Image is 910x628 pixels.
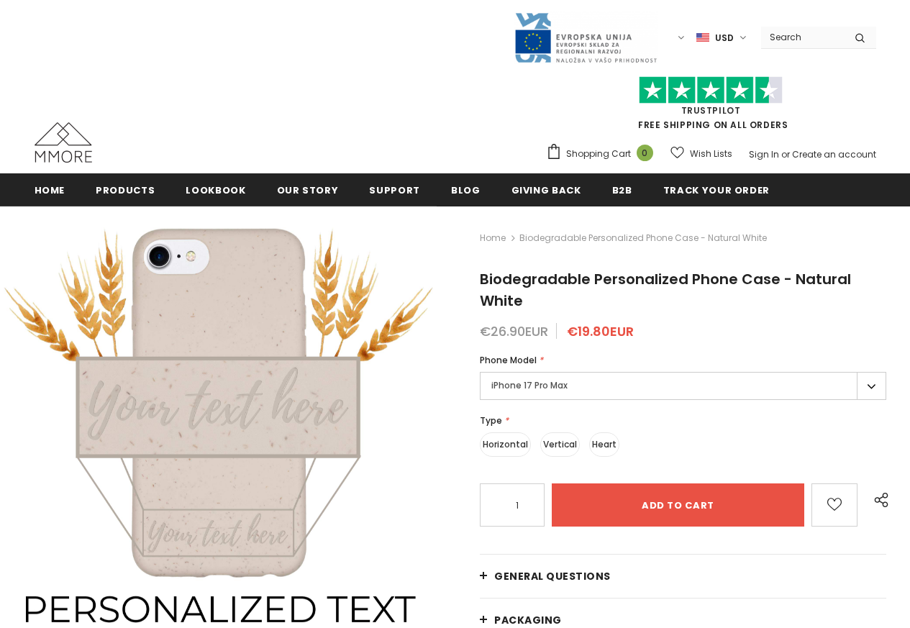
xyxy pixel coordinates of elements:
a: Home [35,173,65,206]
a: Products [96,173,155,206]
a: Sign In [749,148,779,160]
label: Horizontal [480,432,531,457]
img: MMORE Cases [35,122,92,163]
span: Track your order [663,183,770,197]
span: General Questions [494,569,611,583]
a: Create an account [792,148,876,160]
a: Shopping Cart 0 [546,143,660,165]
a: Giving back [511,173,581,206]
span: Blog [451,183,481,197]
span: Phone Model [480,354,537,366]
span: Biodegradable Personalized Phone Case - Natural White [480,269,851,311]
span: Our Story [277,183,339,197]
span: FREE SHIPPING ON ALL ORDERS [546,83,876,131]
span: Home [35,183,65,197]
a: Home [480,229,506,247]
a: Wish Lists [670,141,732,166]
span: Lookbook [186,183,245,197]
label: Heart [589,432,619,457]
span: or [781,148,790,160]
label: Vertical [540,432,580,457]
span: B2B [612,183,632,197]
span: Wish Lists [690,147,732,161]
a: Trustpilot [681,104,741,117]
span: support [369,183,420,197]
input: Search Site [761,27,844,47]
img: Trust Pilot Stars [639,76,783,104]
a: Lookbook [186,173,245,206]
a: Our Story [277,173,339,206]
span: Type [480,414,502,427]
span: USD [715,31,734,45]
span: Shopping Cart [566,147,631,161]
a: Track your order [663,173,770,206]
span: Products [96,183,155,197]
span: €26.90EUR [480,322,548,340]
span: €19.80EUR [567,322,634,340]
a: support [369,173,420,206]
a: General Questions [480,555,886,598]
a: Blog [451,173,481,206]
img: Javni Razpis [514,12,658,64]
a: Javni Razpis [514,31,658,43]
label: iPhone 17 Pro Max [480,372,886,400]
span: Biodegradable Personalized Phone Case - Natural White [519,229,767,247]
a: B2B [612,173,632,206]
span: PACKAGING [494,613,562,627]
span: Giving back [511,183,581,197]
span: 0 [637,145,653,161]
input: Add to cart [552,483,804,527]
img: USD [696,32,709,44]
